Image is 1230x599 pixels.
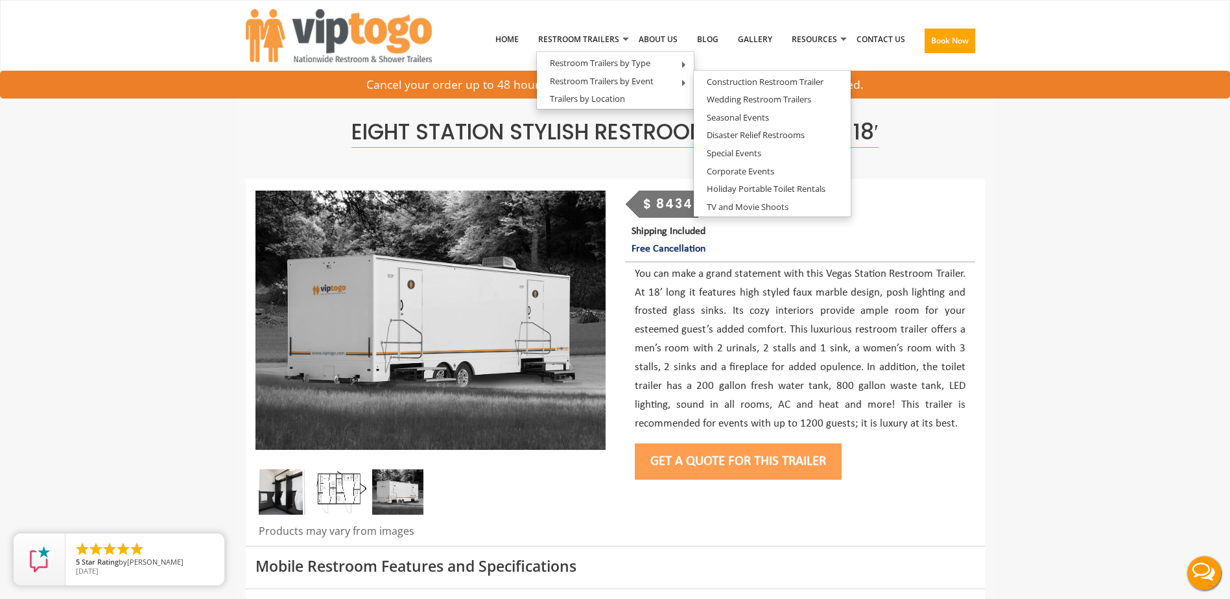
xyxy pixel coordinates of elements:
[486,6,528,73] a: Home
[537,91,638,107] a: Trailers by Location
[76,566,99,576] span: [DATE]
[782,6,847,73] a: Resources
[246,9,432,62] img: VIPTOGO
[255,191,606,450] img: An image of 8 station shower outside view
[632,244,705,254] span: Free Cancellation
[372,469,423,515] img: An image of 8 station shower outside view
[75,541,90,557] li: 
[694,110,782,126] a: Seasonal Events
[537,73,667,89] a: Restroom Trailers by Event
[27,546,53,572] img: Review Rating
[694,74,836,90] a: Construction Restroom Trailer
[694,145,774,161] a: Special Events
[127,557,183,567] span: [PERSON_NAME]
[687,6,728,73] a: Blog
[632,223,975,258] p: Shipping Included
[76,557,80,567] span: 5
[694,181,838,197] a: Holiday Portable Toilet Rentals
[76,558,214,567] span: by
[537,55,663,71] a: Restroom Trailers by Type
[694,127,818,143] a: Disaster Relief Restrooms
[694,91,824,108] a: Wedding Restroom Trailers
[847,6,915,73] a: Contact Us
[635,443,842,480] button: Get a Quote for this Trailer
[315,469,366,515] img: Floor Plan of 8 station restroom with sink and toilet
[255,524,606,546] div: Products may vary from images
[102,541,117,557] li: 
[528,6,629,73] a: Restroom Trailers
[728,6,782,73] a: Gallery
[1178,547,1230,599] button: Live Chat
[88,541,104,557] li: 
[255,558,975,574] h3: Mobile Restroom Features and Specifications
[259,469,310,515] img: Side view of three urinals installed with separators in between them
[82,557,119,567] span: Star Rating
[694,199,801,215] a: TV and Movie Shoots
[925,29,975,53] button: Book Now
[351,117,879,148] span: Eight Station Stylish Restroom Trailer : 8′ x 18′
[629,6,687,73] a: About Us
[639,191,698,218] div: $ 8434
[129,541,145,557] li: 
[915,6,985,81] a: Book Now
[115,541,131,557] li: 
[694,163,787,180] a: Corporate Events
[635,265,965,434] p: You can make a grand statement with this Vegas Station Restroom Trailer. At 18’ long it features ...
[635,454,842,468] a: Get a Quote for this Trailer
